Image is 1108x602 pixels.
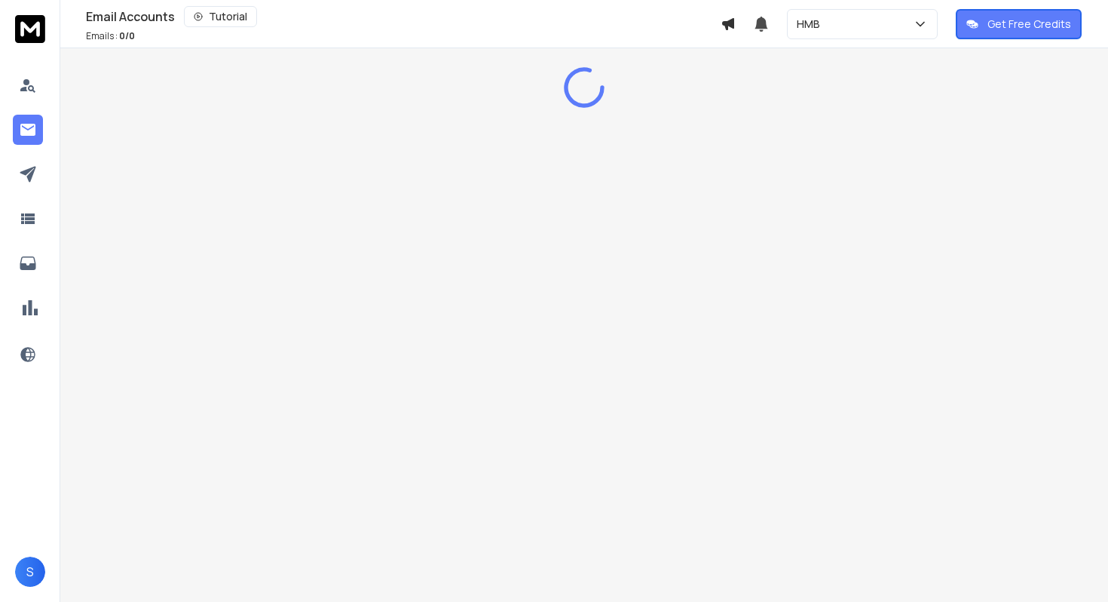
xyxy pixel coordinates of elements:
[956,9,1082,39] button: Get Free Credits
[987,17,1071,32] p: Get Free Credits
[15,557,45,587] button: S
[119,29,135,42] span: 0 / 0
[797,17,826,32] p: HMB
[184,6,257,27] button: Tutorial
[86,6,721,27] div: Email Accounts
[86,30,135,42] p: Emails :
